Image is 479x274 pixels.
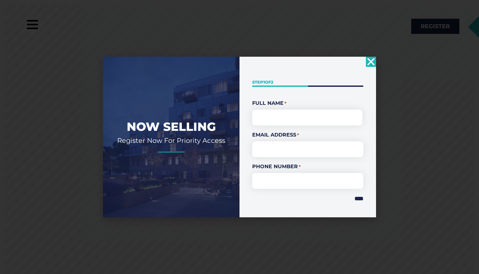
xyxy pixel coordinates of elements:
h2: Now Selling [112,119,230,134]
a: Close [366,57,376,67]
span: 1 [263,80,265,85]
h2: Register Now For Priority Access [112,136,230,145]
span: 2 [271,80,273,85]
label: Phone Number [252,163,363,170]
label: Email Address [252,131,363,139]
legend: Full Name [252,99,363,107]
p: Step of [252,79,363,85]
